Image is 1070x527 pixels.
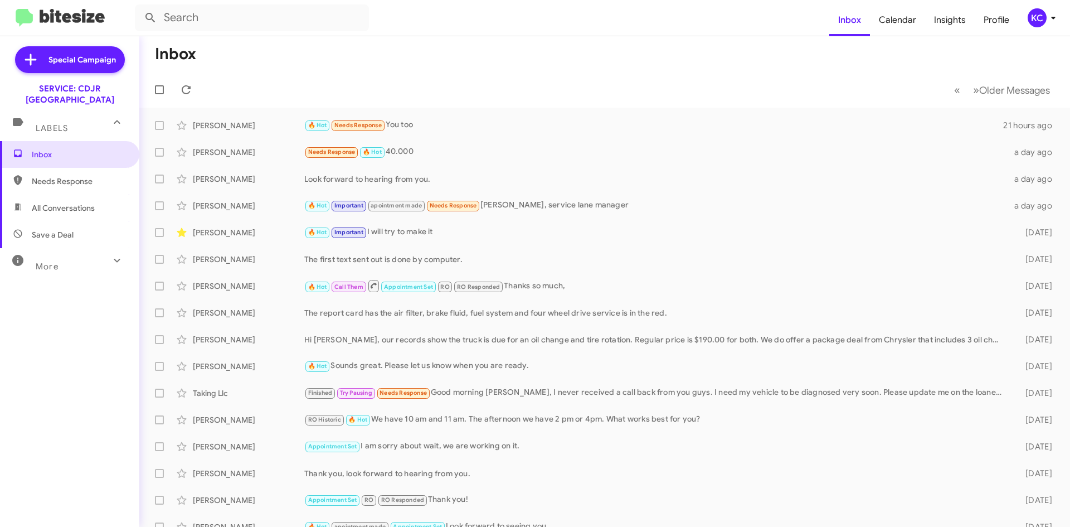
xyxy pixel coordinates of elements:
div: [PERSON_NAME] [193,120,304,131]
div: Thank you! [304,494,1008,506]
div: You too [304,119,1003,132]
div: [PERSON_NAME] [193,227,304,238]
div: [DATE] [1008,227,1061,238]
span: Special Campaign [48,54,116,65]
span: 🔥 Hot [308,122,327,129]
div: [PERSON_NAME] [193,414,304,426]
div: a day ago [1008,173,1061,185]
span: All Conversations [32,202,95,214]
span: 🔥 Hot [348,416,367,423]
div: [DATE] [1008,388,1061,399]
span: Needs Response [334,122,382,129]
div: 40.000 [304,146,1008,158]
span: 🔥 Hot [308,202,327,209]
span: Call Them [334,283,363,291]
span: Appointment Set [308,496,357,504]
span: Needs Response [32,176,127,187]
span: 🔥 Hot [308,229,327,236]
a: Special Campaign [15,46,125,73]
span: 🔥 Hot [308,283,327,291]
div: KC [1028,8,1047,27]
div: The report card has the air filter, brake fluid, fuel system and four wheel drive service is in t... [304,307,1008,318]
span: 🔥 Hot [363,148,382,156]
div: I am sorry about wait, we are working on it. [304,440,1008,453]
div: [PERSON_NAME] [193,254,304,265]
div: [DATE] [1008,281,1061,292]
div: [PERSON_NAME] [193,173,304,185]
span: « [954,83,960,97]
div: Thank you, look forward to hearing from you. [304,468,1008,479]
button: Previous [947,79,967,101]
a: Inbox [829,4,870,36]
a: Profile [975,4,1018,36]
div: [DATE] [1008,334,1061,345]
span: » [973,83,979,97]
span: Save a Deal [32,229,74,240]
div: a day ago [1008,200,1061,211]
div: Look forward to hearing from you. [304,173,1008,185]
div: [DATE] [1008,495,1061,506]
span: RO [364,496,373,504]
span: Needs Response [380,389,427,397]
div: [DATE] [1008,468,1061,479]
div: Hi [PERSON_NAME], our records show the truck is due for an oil change and tire rotation. Regular ... [304,334,1008,345]
div: [PERSON_NAME] [193,334,304,345]
div: a day ago [1008,147,1061,158]
span: RO Historic [308,416,341,423]
div: [DATE] [1008,441,1061,452]
div: [DATE] [1008,254,1061,265]
div: [PERSON_NAME] [193,468,304,479]
span: RO [440,283,449,291]
span: 🔥 Hot [308,362,327,370]
span: Important [334,229,363,236]
span: Older Messages [979,84,1050,96]
div: [PERSON_NAME] [193,441,304,452]
div: [DATE] [1008,307,1061,318]
div: Thanks so much, [304,279,1008,293]
div: [PERSON_NAME] [193,495,304,506]
span: Needs Response [308,148,356,156]
span: Try Pausing [340,389,372,397]
div: We have 10 am and 11 am. The afternoon we have 2 pm or 4pm. What works best for you? [304,413,1008,426]
div: 21 hours ago [1003,120,1061,131]
div: [PERSON_NAME] [193,200,304,211]
span: More [36,262,59,272]
div: Sounds great. Please let us know when you are ready. [304,360,1008,373]
span: Needs Response [430,202,477,209]
span: Inbox [32,149,127,160]
h1: Inbox [155,45,196,63]
span: Labels [36,123,68,133]
div: The first text sent out is done by computer. [304,254,1008,265]
div: Taking Llc [193,388,304,399]
span: apointment made [371,202,422,209]
input: Search [135,4,369,31]
button: Next [966,79,1057,101]
button: KC [1018,8,1058,27]
span: RO Responded [381,496,424,504]
div: [DATE] [1008,361,1061,372]
nav: Page navigation example [948,79,1057,101]
div: I will try to make it [304,226,1008,239]
span: Appointment Set [384,283,433,291]
a: Insights [925,4,975,36]
div: [PERSON_NAME], service lane manager [304,199,1008,212]
div: [PERSON_NAME] [193,281,304,292]
div: [PERSON_NAME] [193,147,304,158]
div: Good morning [PERSON_NAME], I never received a call back from you guys. I need my vehicle to be d... [304,386,1008,399]
div: [PERSON_NAME] [193,307,304,318]
span: RO Responded [457,283,500,291]
a: Calendar [870,4,925,36]
span: Finished [308,389,333,397]
span: Important [334,202,363,209]
span: Appointment Set [308,443,357,450]
div: [PERSON_NAME] [193,361,304,372]
div: [DATE] [1008,414,1061,426]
